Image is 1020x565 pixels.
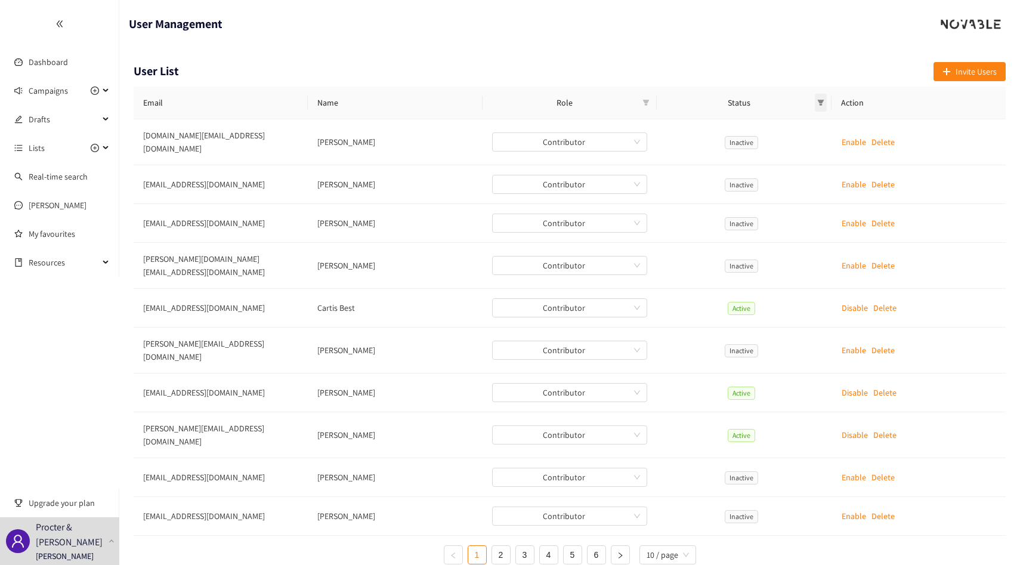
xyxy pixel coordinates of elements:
[871,341,895,360] button: Delete
[725,178,758,192] span: Inactive
[817,99,824,106] span: filter
[956,65,997,78] span: Invite Users
[842,386,868,399] p: Disable
[871,178,895,191] p: Delete
[14,115,23,124] span: edit
[728,387,755,400] span: Active
[639,545,696,564] div: Page Size
[308,458,482,497] td: Miko Chen
[91,87,99,95] span: plus-circle
[499,426,640,444] span: Contributor
[842,510,866,523] p: Enable
[873,428,897,441] p: Delete
[640,94,652,112] span: filter
[728,429,755,442] span: Active
[842,468,866,487] button: Enable
[134,328,308,373] td: [PERSON_NAME][EMAIL_ADDRESS][DOMAIN_NAME]
[29,107,99,131] span: Drafts
[871,214,895,233] button: Delete
[492,545,511,564] li: 2
[871,259,895,272] p: Delete
[842,256,866,275] button: Enable
[842,135,866,149] p: Enable
[468,546,486,564] a: 1
[960,508,1020,565] div: Widget de chat
[55,20,64,28] span: double-left
[871,510,895,523] p: Delete
[873,386,897,399] p: Delete
[611,545,630,564] li: Next Page
[308,497,482,536] td: Rebecca Christian
[308,243,482,289] td: Stuart Askew
[832,87,1006,119] th: Action
[842,428,868,441] p: Disable
[499,175,640,193] span: Contributor
[134,497,308,536] td: [EMAIL_ADDRESS][DOMAIN_NAME]
[842,217,866,230] p: Enable
[842,175,866,194] button: Enable
[725,260,758,273] span: Inactive
[647,546,689,564] span: 10 / page
[492,96,638,109] span: Role
[444,545,463,564] button: left
[871,135,895,149] p: Delete
[942,67,951,77] span: plus
[29,200,86,211] a: [PERSON_NAME]
[91,144,99,152] span: plus-circle
[842,301,868,314] p: Disable
[134,87,308,119] th: Email
[444,545,463,564] li: Previous Page
[842,341,866,360] button: Enable
[134,165,308,204] td: [EMAIL_ADDRESS][DOMAIN_NAME]
[871,175,895,194] button: Delete
[515,545,534,564] li: 3
[540,546,558,564] a: 4
[29,222,110,246] a: My favourites
[29,491,110,515] span: Upgrade your plan
[308,289,482,328] td: Cartis Best
[29,251,99,274] span: Resources
[642,99,650,106] span: filter
[308,87,482,119] th: Name
[842,344,866,357] p: Enable
[611,545,630,564] button: right
[134,204,308,243] td: [EMAIL_ADDRESS][DOMAIN_NAME]
[587,545,606,564] li: 6
[842,507,866,526] button: Enable
[36,520,104,549] p: Procter & [PERSON_NAME]
[308,328,482,373] td: Sunil Bhosle
[516,546,534,564] a: 3
[134,289,308,328] td: [EMAIL_ADDRESS][DOMAIN_NAME]
[499,299,640,317] span: Contributor
[499,507,640,525] span: Contributor
[29,136,45,160] span: Lists
[871,217,895,230] p: Delete
[499,384,640,402] span: Contributor
[873,301,897,314] p: Delete
[36,549,94,563] p: [PERSON_NAME]
[499,468,640,486] span: Contributor
[871,471,895,484] p: Delete
[134,373,308,412] td: [EMAIL_ADDRESS][DOMAIN_NAME]
[842,471,866,484] p: Enable
[29,171,88,182] a: Real-time search
[29,79,68,103] span: Campaigns
[14,258,23,267] span: book
[960,508,1020,565] iframe: Chat Widget
[499,133,640,151] span: Contributor
[842,425,868,444] button: Disable
[499,214,640,232] span: Contributor
[873,383,897,402] button: Delete
[134,119,308,165] td: [DOMAIN_NAME][EMAIL_ADDRESS][DOMAIN_NAME]
[873,425,897,444] button: Delete
[29,57,68,67] a: Dashboard
[725,136,758,149] span: Inactive
[617,552,624,559] span: right
[14,87,23,95] span: sound
[873,298,897,317] button: Delete
[134,458,308,497] td: [EMAIL_ADDRESS][DOMAIN_NAME]
[842,178,866,191] p: Enable
[308,373,482,412] td: Anton Brand
[11,534,25,548] span: user
[815,94,827,112] span: filter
